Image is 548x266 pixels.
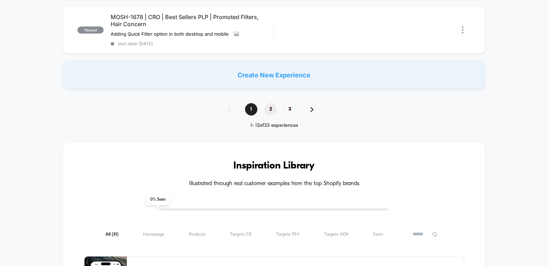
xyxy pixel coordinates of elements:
img: pagination forward [310,107,314,112]
span: Targets CR [230,232,252,237]
div: 1 - 12 of 33 experiences [221,123,328,129]
span: 2 [264,103,277,116]
span: 1 [245,103,257,116]
img: close [462,26,464,34]
span: Seen [373,232,383,237]
span: Adding Quick Filter option in both desktop and mobile [111,31,229,37]
h4: Illustrated through real customer examples from the top Shopify brands [84,181,464,187]
span: 0 % Seen [146,194,170,205]
div: Create New Experience [63,61,485,89]
span: Homepage [143,232,164,237]
span: paused [77,26,104,34]
span: MOSH-1678 | CRO | Best Sellers PLP | Promoted Filters, Hair Concern [111,13,274,28]
span: All [105,232,118,237]
span: Products [189,232,205,237]
span: Targets AOV [324,232,349,237]
span: Targets PSV [276,232,299,237]
span: ( 31 ) [112,232,118,237]
h3: Inspiration Library [84,160,464,172]
span: 3 [284,103,296,116]
span: start date: [DATE] [111,41,274,46]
